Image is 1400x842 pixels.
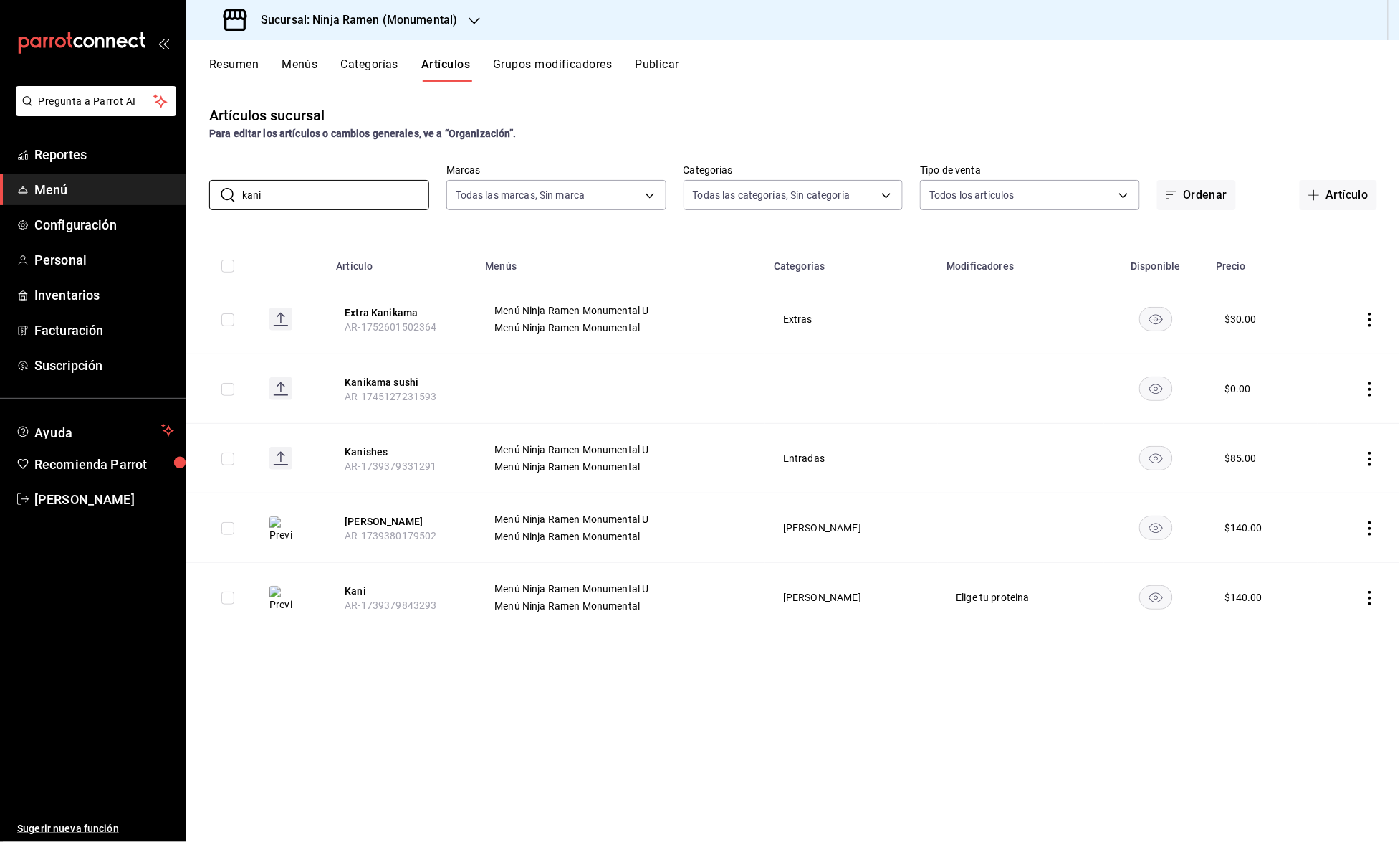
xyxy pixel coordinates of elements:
span: Menú Ninja Ramen Monumental [494,323,747,333]
span: Menú Ninja Ramen Monumental U [494,445,747,455]
span: Menú Ninja Ramen Monumental U [494,514,747,524]
th: Menús [476,239,765,285]
button: edit-product-location [345,445,459,459]
button: availability-product [1139,446,1173,470]
div: Artículos sucursal [209,105,325,126]
label: Tipo de venta [920,166,1140,176]
span: Todos los artículos [929,188,1015,202]
button: availability-product [1139,377,1173,401]
label: Marcas [446,166,666,176]
th: Modificadores [938,239,1104,285]
button: actions [1363,382,1377,397]
label: Categorías [684,166,903,176]
button: actions [1363,591,1377,605]
button: edit-product-location [345,306,459,320]
span: Facturación [34,321,174,340]
button: edit-product-location [345,514,459,529]
div: navigation tabs [209,57,1400,82]
button: Grupos modificadores [493,57,612,82]
div: $ 140.00 [1224,590,1262,605]
button: actions [1363,313,1377,327]
div: $ 0.00 [1224,382,1251,396]
th: Disponible [1104,239,1207,285]
button: availability-product [1139,516,1173,540]
th: Artículo [327,239,476,285]
span: AR-1752601502364 [345,321,436,333]
span: AR-1739379843293 [345,600,436,611]
button: Ordenar [1157,180,1236,210]
button: Publicar [635,57,679,82]
img: Preview [269,586,292,612]
span: Ayuda [34,422,155,439]
span: Elige tu proteina [956,592,1086,602]
span: Recomienda Parrot [34,455,174,474]
div: $ 140.00 [1224,521,1262,535]
button: actions [1363,521,1377,536]
span: AR-1739380179502 [345,530,436,541]
span: Entradas [783,453,920,463]
div: $ 85.00 [1224,451,1257,465]
span: AR-1739379331291 [345,460,436,472]
button: open_drawer_menu [158,37,169,49]
a: Pregunta a Parrot AI [10,104,176,119]
span: Menú Ninja Ramen Monumental [494,601,747,611]
button: availability-product [1139,585,1173,610]
span: AR-1745127231593 [345,391,436,402]
button: availability-product [1139,307,1173,331]
strong: Para editar los artículos o cambios generales, ve a “Organización”. [209,128,517,139]
span: Inventarios [34,285,174,305]
span: Extras [783,314,920,324]
span: Menú Ninja Ramen Monumental U [494,306,747,316]
span: [PERSON_NAME] [783,523,920,533]
span: Suscripción [34,356,174,375]
span: Todas las marcas, Sin marca [456,188,585,202]
span: Menú Ninja Ramen Monumental [494,531,747,541]
img: Preview [269,516,292,542]
span: [PERSON_NAME] [783,592,920,602]
button: edit-product-location [345,375,459,389]
button: actions [1363,452,1377,466]
h3: Sucursal: Ninja Ramen (Monumental) [249,11,457,29]
span: Menú [34,180,174,199]
span: Configuración [34,215,174,235]
button: Artículo [1300,180,1377,210]
span: Reportes [34,145,174,164]
th: Precio [1207,239,1317,285]
input: Buscar artículo [242,181,429,209]
span: Personal [34,250,174,270]
span: Pregunta a Parrot AI [39,94,154,109]
div: $ 30.00 [1224,312,1257,326]
button: Resumen [209,57,259,82]
span: Menú Ninja Ramen Monumental U [494,584,747,594]
span: Menú Ninja Ramen Monumental [494,462,747,472]
button: Menús [282,57,317,82]
span: Sugerir nueva función [17,821,174,836]
button: Categorías [341,57,399,82]
button: Pregunta a Parrot AI [16,86,176,116]
button: Artículos [421,57,470,82]
th: Categorías [765,239,938,285]
button: edit-product-location [345,584,459,598]
span: [PERSON_NAME] [34,490,174,509]
span: Todas las categorías, Sin categoría [693,188,850,202]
